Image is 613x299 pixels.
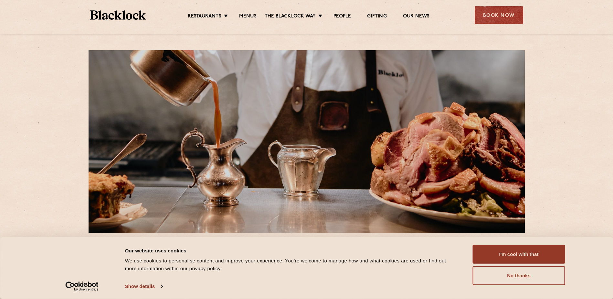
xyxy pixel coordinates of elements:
[473,245,565,264] button: I'm cool with that
[403,13,430,20] a: Our News
[265,13,316,20] a: The Blacklock Way
[90,10,146,20] img: BL_Textured_Logo-footer-cropped.svg
[473,266,565,285] button: No thanks
[54,282,110,291] a: Usercentrics Cookiebot - opens in a new window
[125,257,458,272] div: We use cookies to personalise content and improve your experience. You're welcome to manage how a...
[125,247,458,254] div: Our website uses cookies
[188,13,221,20] a: Restaurants
[367,13,386,20] a: Gifting
[333,13,351,20] a: People
[475,6,523,24] div: Book Now
[239,13,257,20] a: Menus
[125,282,163,291] a: Show details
